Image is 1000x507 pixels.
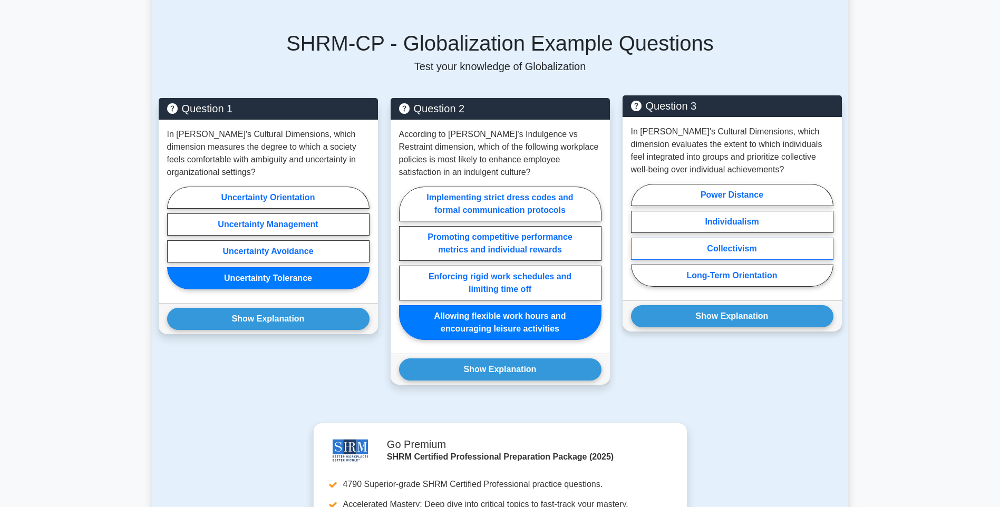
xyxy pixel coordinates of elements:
label: Allowing flexible work hours and encouraging leisure activities [399,305,601,340]
label: Long-Term Orientation [631,265,833,287]
button: Show Explanation [399,358,601,381]
p: According to [PERSON_NAME]'s Indulgence vs Restraint dimension, which of the following workplace ... [399,128,601,179]
h5: Question 1 [167,102,370,115]
label: Uncertainty Avoidance [167,240,370,262]
label: Uncertainty Management [167,213,370,236]
label: Individualism [631,211,833,233]
label: Promoting competitive performance metrics and individual rewards [399,226,601,261]
h5: Question 3 [631,100,833,112]
button: Show Explanation [631,305,833,327]
p: Test your knowledge of Globalization [159,60,842,73]
label: Uncertainty Tolerance [167,267,370,289]
button: Show Explanation [167,308,370,330]
p: In [PERSON_NAME]'s Cultural Dimensions, which dimension evaluates the extent to which individuals... [631,125,833,176]
label: Power Distance [631,184,833,206]
p: In [PERSON_NAME]'s Cultural Dimensions, which dimension measures the degree to which a society fe... [167,128,370,179]
label: Implementing strict dress codes and formal communication protocols [399,187,601,221]
h5: Question 2 [399,102,601,115]
label: Collectivism [631,238,833,260]
label: Enforcing rigid work schedules and limiting time off [399,266,601,300]
h5: SHRM-CP - Globalization Example Questions [159,31,842,56]
label: Uncertainty Orientation [167,187,370,209]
